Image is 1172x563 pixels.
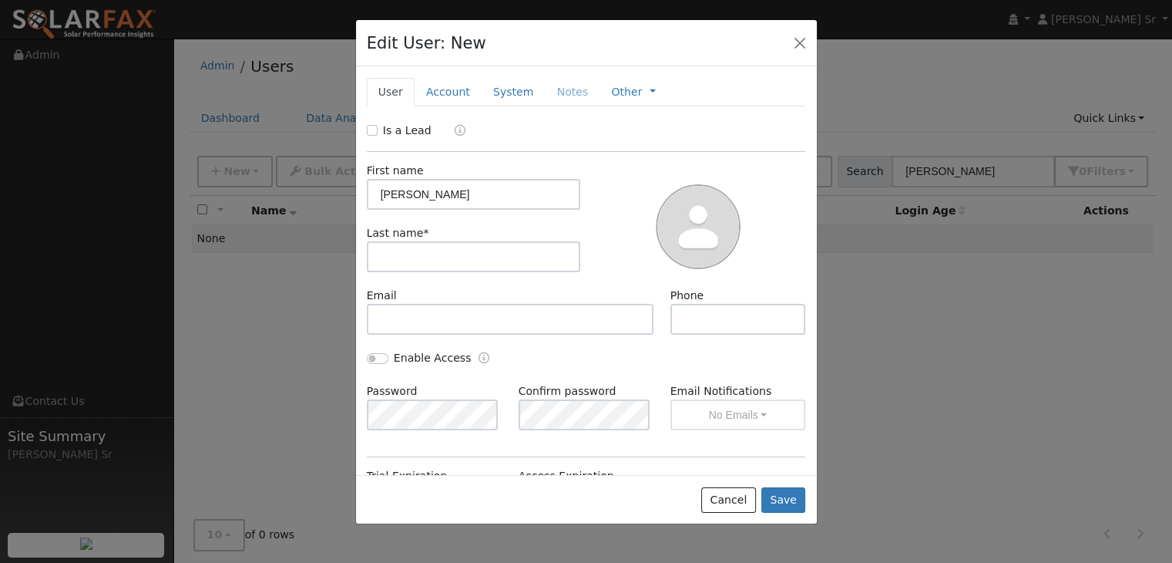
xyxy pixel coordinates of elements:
label: Email Notifications [670,383,806,399]
label: First name [367,163,424,179]
a: System [482,78,546,106]
label: Confirm password [519,383,616,399]
label: Access Expiration [519,468,614,484]
span: Required [423,227,428,239]
a: User [367,78,415,106]
a: Enable Access [479,350,489,368]
label: Email [367,288,397,304]
input: Is a Lead [367,125,378,136]
a: Other [611,84,642,100]
a: Lead [443,123,465,140]
label: Enable Access [394,350,472,366]
button: Save [761,487,806,514]
label: Is a Lead [383,123,432,139]
label: Last name [367,225,429,241]
a: Account [415,78,482,106]
label: Trial Expiration [367,468,448,484]
label: Phone [670,288,704,304]
label: Password [367,383,418,399]
button: Cancel [701,487,756,514]
h4: Edit User: New [367,31,486,56]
